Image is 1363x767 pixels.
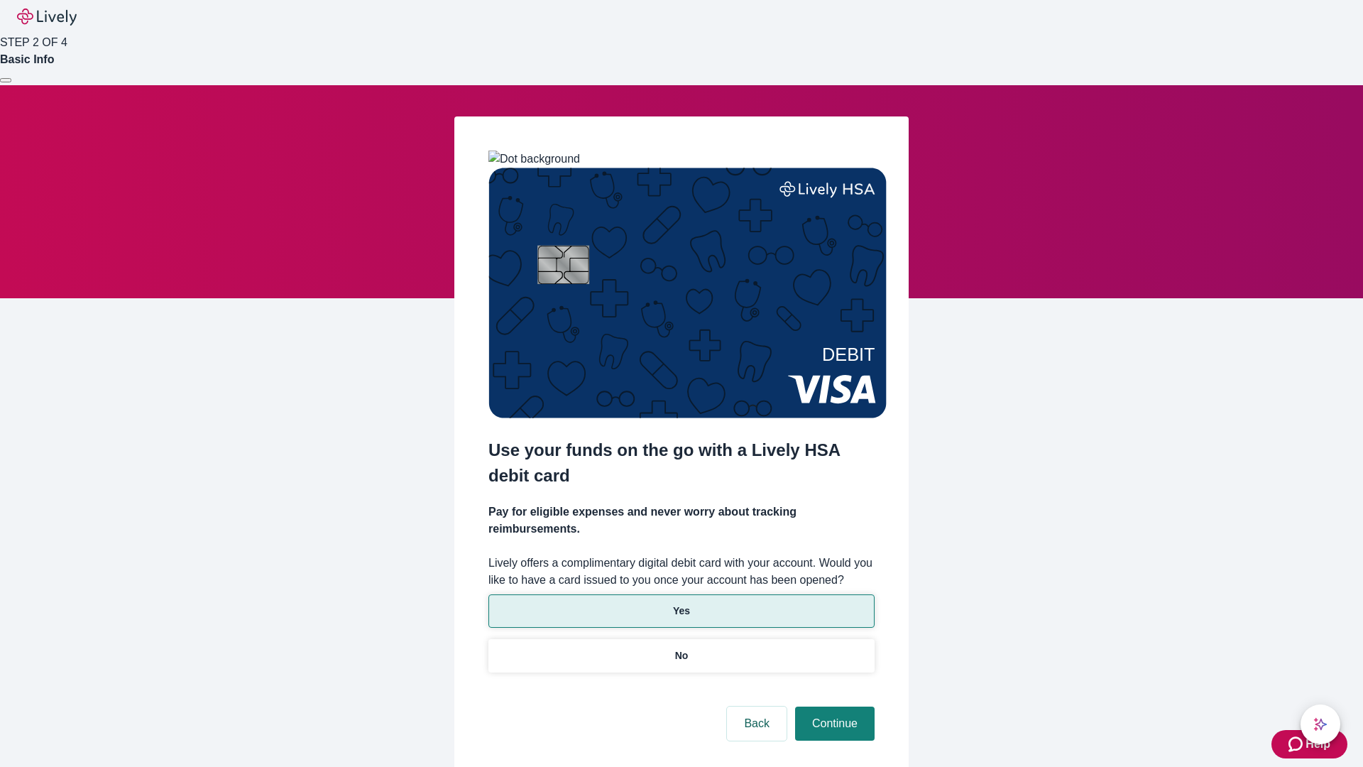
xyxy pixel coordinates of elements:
[488,594,875,628] button: Yes
[795,707,875,741] button: Continue
[675,648,689,663] p: No
[1271,730,1347,758] button: Zendesk support iconHelp
[1301,705,1340,744] button: chat
[727,707,787,741] button: Back
[488,639,875,673] button: No
[1313,717,1328,731] svg: Lively AI Assistant
[1305,736,1330,753] span: Help
[488,555,875,589] label: Lively offers a complimentary digital debit card with your account. Would you like to have a card...
[488,168,887,418] img: Debit card
[488,504,875,538] h4: Pay for eligible expenses and never worry about tracking reimbursements.
[488,151,580,168] img: Dot background
[1288,736,1305,753] svg: Zendesk support icon
[17,9,77,26] img: Lively
[488,437,875,489] h2: Use your funds on the go with a Lively HSA debit card
[673,604,690,619] p: Yes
